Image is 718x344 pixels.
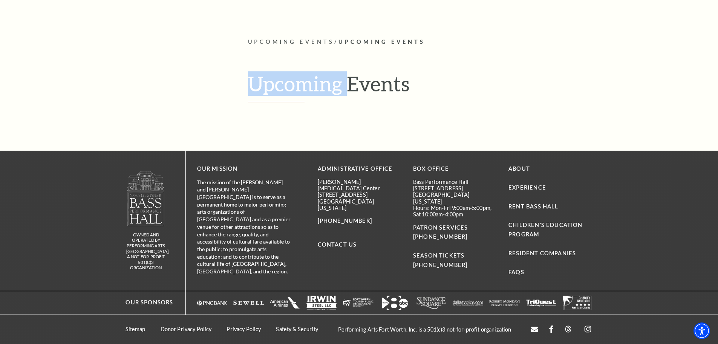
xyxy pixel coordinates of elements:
a: Logo of Sundance Square, featuring stylized text in white. - open in a new tab [416,296,447,310]
a: FAQs [508,269,524,275]
p: [STREET_ADDRESS] [413,185,497,191]
p: / [248,37,593,47]
p: [PERSON_NAME][MEDICAL_DATA] Center [318,179,402,192]
img: The image is completely blank or white. [562,296,593,310]
a: The image is completely blank or white. - open in a new tab [233,296,264,310]
p: OUR MISSION [197,164,291,174]
a: Children's Education Program [508,222,582,238]
p: Hours: Mon-Fri 9:00am-5:00pm, Sat 10:00am-4:00pm [413,205,497,218]
p: BOX OFFICE [413,164,497,174]
img: The image is completely blank or white. [526,296,556,310]
a: About [508,165,530,172]
img: The image is completely blank or white. [343,296,374,310]
img: The image is completely blank or white. [270,296,300,310]
p: [STREET_ADDRESS] [318,191,402,198]
a: The image is completely blank or white. - open in a new tab [526,296,556,310]
span: Upcoming Events [248,39,335,45]
a: facebook - open in a new tab [549,325,553,333]
p: Bass Performance Hall [413,179,497,185]
p: [GEOGRAPHIC_DATA][US_STATE] [413,191,497,205]
div: Accessibility Menu [694,322,710,339]
img: Logo of PNC Bank in white text with a triangular symbol. [197,296,228,310]
p: The mission of the [PERSON_NAME] and [PERSON_NAME][GEOGRAPHIC_DATA] is to serve as a permanent ho... [197,179,291,275]
a: Logo featuring the number "8" with an arrow and "abc" in a modern design. - open in a new tab [380,296,410,310]
p: [PHONE_NUMBER] [318,216,402,226]
a: instagram - open in a new tab [583,324,592,335]
a: Sitemap [126,326,145,332]
a: Open this option - open in a new tab [531,326,538,333]
p: [GEOGRAPHIC_DATA][US_STATE] [318,198,402,211]
a: The image features a simple white background with text that appears to be a logo or brand name. -... [453,296,483,310]
a: Logo of Irwin Steel LLC, featuring the company name in bold letters with a simple design. - open ... [306,296,337,310]
a: Privacy Policy [227,326,261,332]
img: The image is completely blank or white. [489,296,520,310]
a: Experience [508,184,546,191]
a: The image is completely blank or white. - open in a new tab [270,296,300,310]
p: Our Sponsors [118,298,173,307]
a: Donor Privacy Policy [161,326,212,332]
p: Performing Arts Fort Worth, Inc. is a 501(c)3 not-for-profit organization [331,326,519,333]
p: SEASON TICKETS [PHONE_NUMBER] [413,242,497,270]
a: The image is completely blank or white. - open in a new tab [489,296,520,310]
img: Logo of Irwin Steel LLC, featuring the company name in bold letters with a simple design. [306,296,337,310]
img: Logo of Sundance Square, featuring stylized text in white. [416,296,447,310]
p: Administrative Office [318,164,402,174]
a: The image is completely blank or white. - open in a new tab [562,296,593,310]
a: Safety & Security [276,326,318,332]
a: threads.com - open in a new tab [565,325,572,333]
a: Resident Companies [508,250,576,256]
a: Rent Bass Hall [508,203,558,210]
img: Logo featuring the number "8" with an arrow and "abc" in a modern design. [380,296,410,310]
img: The image is completely blank or white. [233,296,264,310]
span: Upcoming Events [338,39,425,45]
p: owned and operated by Performing Arts [GEOGRAPHIC_DATA], A NOT-FOR-PROFIT 501(C)3 ORGANIZATION [126,232,166,271]
p: PATRON SERVICES [PHONE_NUMBER] [413,223,497,242]
img: owned and operated by Performing Arts Fort Worth, A NOT-FOR-PROFIT 501(C)3 ORGANIZATION [127,171,165,226]
h1: Upcoming Events [248,71,593,102]
img: The image features a simple white background with text that appears to be a logo or brand name. [453,296,483,310]
a: Logo of PNC Bank in white text with a triangular symbol. - open in a new tab - target website may... [197,296,228,310]
a: Contact Us [318,241,357,248]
